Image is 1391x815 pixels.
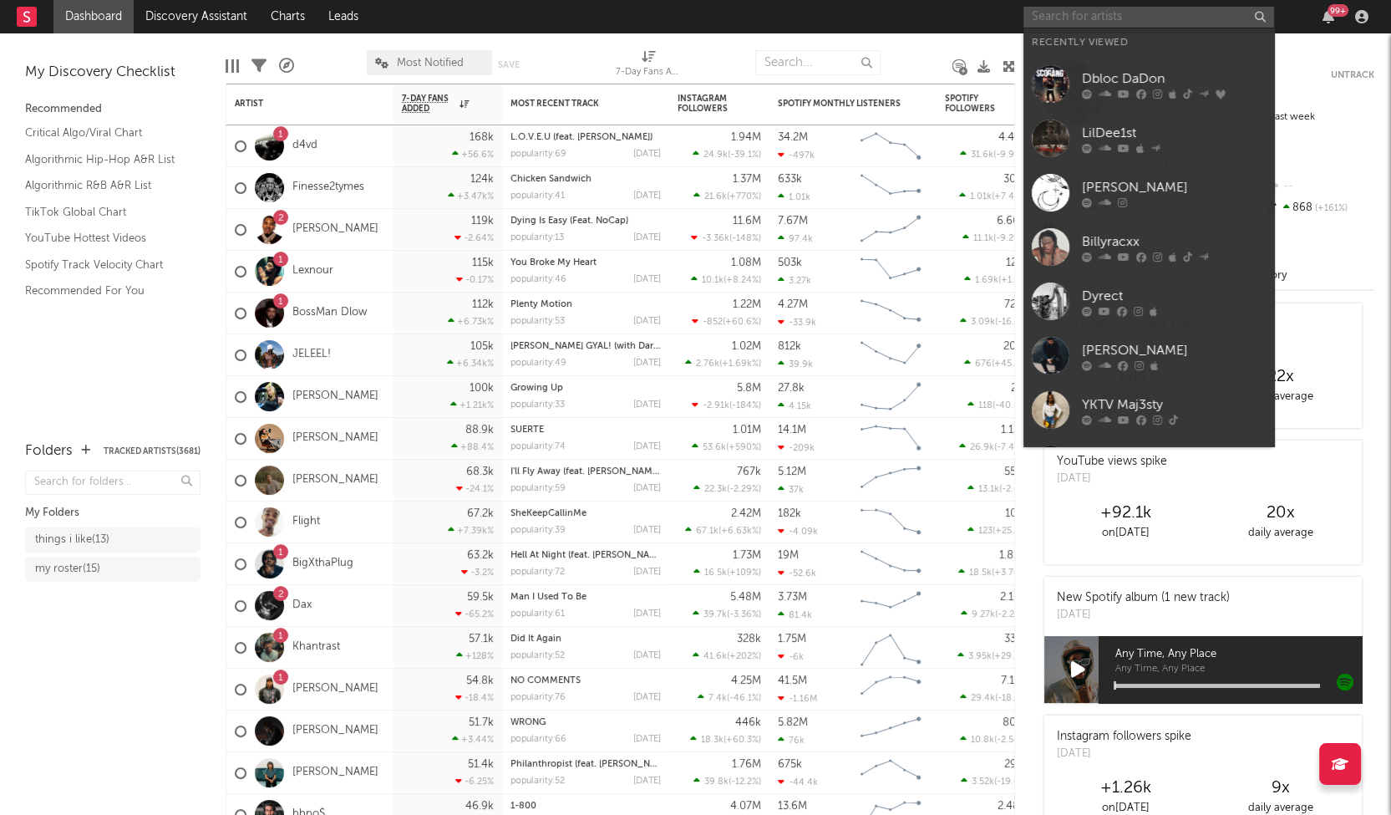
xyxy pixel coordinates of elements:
div: L.O.V.E.U (feat. hannah bahng) [510,133,661,142]
div: ( ) [692,400,761,410]
div: -497k [778,150,815,160]
div: 4.15k [778,400,811,411]
a: YouTube Hottest Videos [25,229,184,247]
a: Algorithmic Hip-Hop A&R List [25,150,184,169]
div: popularity: 72 [510,568,565,577]
a: LilDee1st [1023,111,1274,166]
div: ( ) [960,149,1028,160]
span: 3.09k [971,318,995,327]
div: Instagram Followers [678,94,736,114]
div: popularity: 49 [510,359,566,368]
span: 22.3k [704,485,727,494]
div: -52.6k [778,568,816,578]
span: -9.93 % [996,150,1026,160]
div: LilDee1st [1082,123,1266,143]
div: ( ) [693,609,761,619]
div: 503k [778,257,802,268]
button: Save [498,60,520,69]
div: You Broke My Heart [510,258,661,267]
div: 7-Day Fans Added (7-Day Fans Added) [616,63,683,83]
button: Tracked Artists(3681) [104,447,201,456]
svg: Chart title [853,125,928,167]
span: -2.91k [703,401,729,410]
div: popularity: 13 [510,233,564,242]
div: +56.6 % [452,149,494,160]
div: 68.3k [466,466,494,477]
div: 67.2k [467,508,494,519]
div: SUERTE [510,425,661,435]
div: 868 [1263,197,1374,219]
a: BigXthaPlug [292,557,353,571]
div: popularity: 59 [510,484,566,493]
span: -3.36k [702,234,729,243]
a: [PERSON_NAME] [292,724,378,738]
a: NO COMMENTS [510,676,581,685]
div: 1.01k [778,191,810,202]
a: BossMan Dlow [292,306,367,320]
div: [DATE] [633,275,661,284]
a: Growing Up [510,384,563,393]
div: 2.15M [1000,592,1028,603]
div: popularity: 52 [510,651,565,660]
div: -24.1 % [456,483,494,494]
span: -7.42 % [997,443,1026,452]
span: -2.29 % [729,485,759,494]
span: 31.6k [971,150,993,160]
span: +1.69k % [722,359,759,369]
a: [PERSON_NAME] [1023,329,1274,383]
button: Untrack [1331,67,1374,84]
div: 1.22M [733,299,761,310]
div: 306k [1003,174,1028,185]
div: Growing Up [510,384,661,393]
div: 554k [1004,466,1028,477]
span: -2.27 % [998,610,1026,619]
span: 1.01k [970,192,992,201]
div: 22 x [1203,367,1358,387]
span: +25.5 % [995,527,1026,536]
div: [DATE] [633,609,661,619]
div: +7.39k % [448,525,494,536]
div: ( ) [964,274,1028,285]
div: Recently Viewed [1032,33,1266,53]
div: Recommended [25,99,201,120]
a: WRONG [510,718,546,727]
div: 3.73M [778,592,807,603]
div: +128 % [456,650,494,661]
div: A&R Pipeline [279,42,294,90]
div: +6.34k % [447,358,494,369]
span: Most Notified [397,58,464,69]
a: Philanthropist (feat. [PERSON_NAME] Strings) [510,760,707,769]
a: [PERSON_NAME] [1023,437,1274,492]
a: Did It Again [510,634,561,644]
a: Critical Algo/Viral Chart [25,124,184,142]
div: [DATE] [633,317,661,326]
div: 182k [778,508,801,519]
div: Most Recent Track [510,99,636,109]
div: Billyracxx [1082,232,1266,252]
div: 338k [1004,634,1028,644]
div: Spotify Followers [945,94,1003,114]
div: 105k [470,341,494,352]
div: 119k [471,216,494,227]
div: +88.4 % [451,441,494,452]
div: Chicken Sandwich [510,175,661,184]
a: [PERSON_NAME] [292,390,378,404]
a: [PERSON_NAME] GYAL! (with Darkoo) [510,342,673,351]
div: 88.9k [465,425,494,436]
a: things i like(13) [25,527,201,553]
div: 726k [1004,299,1028,310]
span: +590 % [728,443,759,452]
svg: Chart title [853,627,928,669]
div: Edit Columns [226,42,239,90]
div: 2.42M [731,508,761,519]
span: 26.9k [970,443,994,452]
a: YKTV Maj3sty [1023,383,1274,437]
div: ( ) [693,149,761,160]
a: [PERSON_NAME] [292,682,378,696]
input: Search... [755,50,881,75]
span: 676 [975,359,992,369]
div: 6.66M [997,216,1028,227]
div: -3.2 % [461,567,494,578]
div: my roster ( 15 ) [35,559,100,579]
a: Man I Used To Be [510,593,586,602]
